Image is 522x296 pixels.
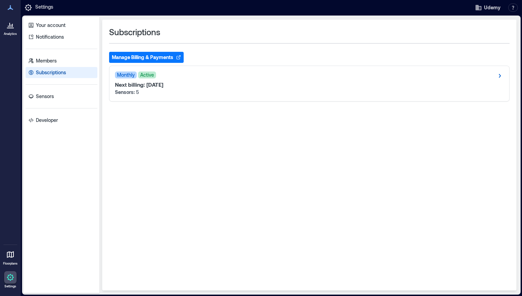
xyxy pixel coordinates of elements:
[26,115,97,126] a: Developer
[36,22,66,29] p: Your account
[138,71,156,78] span: Active
[26,55,97,66] a: Members
[4,32,17,36] p: Analytics
[3,261,18,266] p: Floorplans
[26,91,97,102] a: Sensors
[4,284,16,288] p: Settings
[36,93,54,100] p: Sensors
[115,89,135,95] strong: Sensors:
[2,17,19,38] a: Analytics
[26,67,97,78] a: Subscriptions
[26,20,97,31] a: Your account
[484,4,501,11] span: Udemy
[109,52,184,63] button: Manage Billing & Payments
[473,2,503,13] button: Udemy
[36,69,66,76] p: Subscriptions
[2,269,19,290] a: Settings
[115,89,139,96] p: 5
[109,27,160,38] span: Subscriptions
[1,246,20,268] a: Floorplans
[35,3,53,12] p: Settings
[115,81,163,88] p: Next billing: [DATE]
[26,31,97,42] a: Notifications
[36,57,57,64] p: Members
[115,71,137,78] span: Monthly
[36,34,64,40] p: Notifications
[36,117,58,124] p: Developer
[109,66,509,101] div: MonthlyActiveNext billing: [DATE]Sensors: 5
